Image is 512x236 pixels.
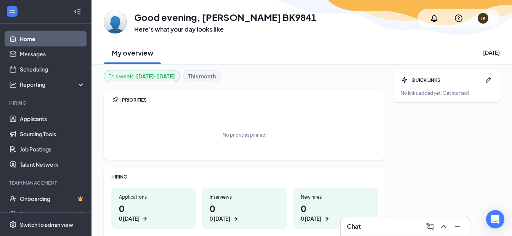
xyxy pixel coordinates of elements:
h1: 0 [119,202,188,223]
div: Open Intercom Messenger [486,210,504,228]
button: ComposeMessage [424,220,436,233]
h3: Chat [347,222,361,231]
img: Jay Keiper BK9841 [104,11,127,33]
div: 0 [DATE] [119,215,140,223]
svg: ArrowRight [323,215,331,223]
div: Switch to admin view [20,221,73,228]
svg: Analysis [9,81,17,88]
svg: ComposeMessage [425,222,435,231]
svg: Collapse [74,8,81,16]
a: Interviews00 [DATE]ArrowRight [202,188,287,229]
svg: ArrowRight [141,215,149,223]
svg: Notifications [430,14,439,23]
a: Applicants [20,111,85,126]
a: Job Postings [20,142,85,157]
div: HIRING [111,174,378,180]
a: TeamCrown [20,206,85,222]
h1: 0 [210,202,279,223]
div: This week : [109,72,175,80]
h3: Here’s what your day looks like [134,25,316,33]
div: Team Management [9,180,83,186]
a: Talent Network [20,157,85,172]
div: No priorities pinned. [223,132,266,138]
div: QUICK LINKS [411,77,482,83]
div: 0 [DATE] [301,215,321,223]
div: Hiring [9,100,83,106]
a: Sourcing Tools [20,126,85,142]
div: New hires [301,194,370,200]
div: Reporting [20,81,85,88]
a: New hires00 [DATE]ArrowRight [293,188,378,229]
svg: ArrowRight [232,215,239,223]
div: JK [481,15,486,22]
h2: My overview [112,48,153,57]
button: ChevronUp [438,220,450,233]
div: [DATE] [483,49,500,56]
button: Minimize [451,220,464,233]
svg: Bolt [401,76,408,84]
svg: Settings [9,221,17,228]
svg: Minimize [453,222,462,231]
div: 0 [DATE] [210,215,230,223]
a: Home [20,31,85,46]
svg: Pin [111,96,119,104]
div: Applications [119,194,188,200]
div: PRIORITIES [122,97,378,103]
h1: 0 [301,202,370,223]
a: Messages [20,46,85,62]
b: This month [188,72,216,80]
div: Interviews [210,194,279,200]
svg: WorkstreamLogo [8,8,16,15]
div: No links added yet. Get started! [401,90,492,96]
svg: ChevronUp [439,222,448,231]
svg: Pen [485,76,492,84]
a: Scheduling [20,62,85,77]
a: Applications00 [DATE]ArrowRight [111,188,196,229]
svg: QuestionInfo [454,14,463,23]
a: OnboardingCrown [20,191,85,206]
b: [DATE] - [DATE] [136,72,175,80]
h1: Good evening, [PERSON_NAME] BK9841 [134,11,316,24]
